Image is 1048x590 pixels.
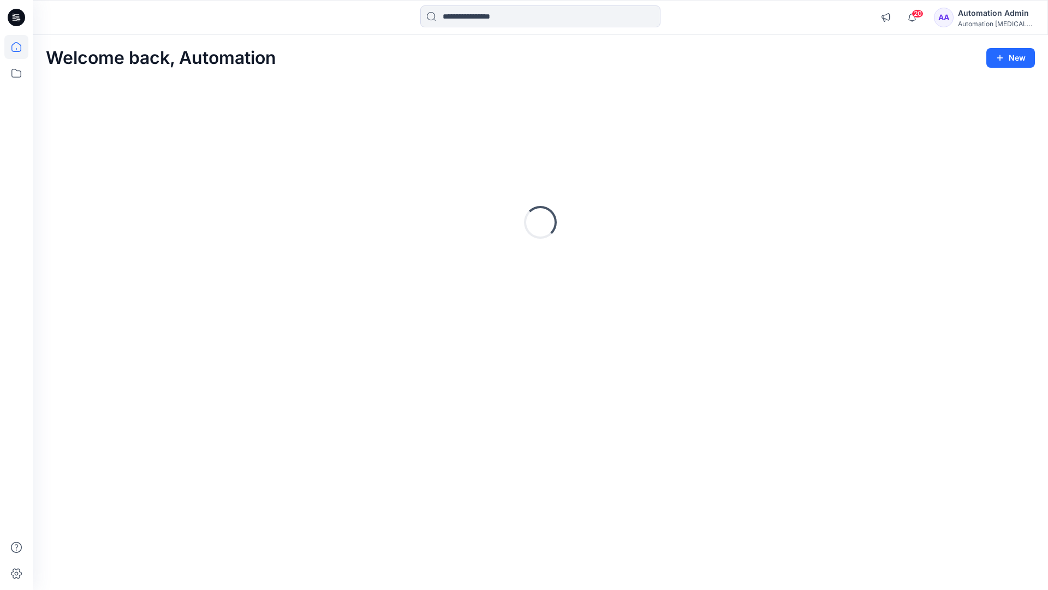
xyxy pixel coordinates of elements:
[912,9,924,18] span: 20
[934,8,954,27] div: AA
[986,48,1035,68] button: New
[958,7,1034,20] div: Automation Admin
[958,20,1034,28] div: Automation [MEDICAL_DATA]...
[46,48,276,68] h2: Welcome back, Automation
